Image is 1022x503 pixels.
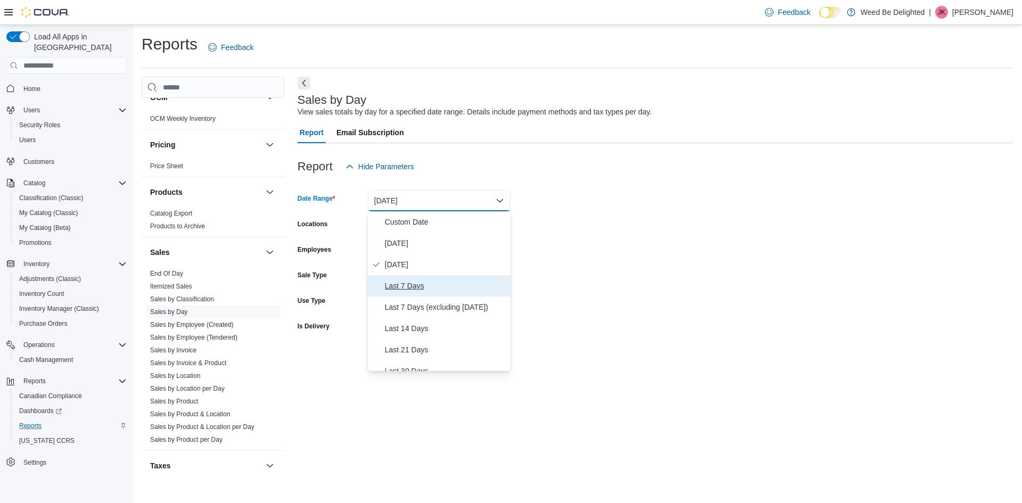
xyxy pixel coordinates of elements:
a: Sales by Location per Day [150,385,225,392]
span: Last 30 Days [385,365,506,377]
span: Sales by Product & Location per Day [150,423,254,431]
a: Purchase Orders [15,317,72,330]
button: Adjustments (Classic) [11,271,131,286]
a: Settings [19,456,51,469]
span: Feedback [221,42,253,53]
div: Select listbox [368,211,510,371]
span: Email Subscription [336,122,404,143]
button: Users [19,104,44,117]
a: Security Roles [15,119,64,131]
a: Sales by Product per Day [150,436,222,443]
span: Settings [19,456,127,469]
span: Purchase Orders [15,317,127,330]
span: Inventory Manager (Classic) [15,302,127,315]
span: Reports [23,377,46,385]
span: Report [300,122,324,143]
button: Taxes [150,460,261,471]
button: Cash Management [11,352,131,367]
h3: Pricing [150,139,175,150]
button: Classification (Classic) [11,191,131,205]
a: Inventory Count [15,287,69,300]
button: Inventory Manager (Classic) [11,301,131,316]
a: Cash Management [15,353,77,366]
span: Last 21 Days [385,343,506,356]
span: Promotions [19,238,52,247]
div: Jordan Knott [935,6,948,19]
h3: Report [298,160,333,173]
label: Employees [298,245,331,254]
h1: Reports [142,34,197,55]
a: Sales by Product [150,398,199,405]
h3: Sales by Day [298,94,367,106]
button: [DATE] [368,190,510,211]
a: Home [19,83,45,95]
span: Dashboards [15,405,127,417]
span: Operations [19,339,127,351]
label: Use Type [298,296,325,305]
span: Operations [23,341,55,349]
a: Catalog Export [150,210,192,217]
a: My Catalog (Beta) [15,221,75,234]
button: Reports [2,374,131,389]
span: Users [23,106,40,114]
div: Pricing [142,160,285,177]
span: Security Roles [15,119,127,131]
span: [DATE] [385,258,506,271]
span: Promotions [15,236,127,249]
a: Feedback [761,2,814,23]
a: Customers [19,155,59,168]
span: Products to Archive [150,222,205,230]
button: Customers [2,154,131,169]
button: Pricing [150,139,261,150]
label: Date Range [298,194,335,203]
span: Inventory Manager (Classic) [19,304,99,313]
button: Reports [19,375,50,387]
div: View sales totals by day for a specified date range. Details include payment methods and tax type... [298,106,652,118]
label: Locations [298,220,328,228]
span: Dashboards [19,407,62,415]
a: Dashboards [11,403,131,418]
a: Dashboards [15,405,66,417]
span: Canadian Compliance [15,390,127,402]
button: Users [2,103,131,118]
a: Inventory Manager (Classic) [15,302,103,315]
button: Sales [263,246,276,259]
span: Sales by Product per Day [150,435,222,444]
span: Sales by Location per Day [150,384,225,393]
button: Catalog [19,177,50,189]
button: Next [298,77,310,89]
span: Sales by Invoice & Product [150,359,226,367]
span: Custom Date [385,216,506,228]
button: Inventory [2,257,131,271]
span: Last 14 Days [385,322,506,335]
span: Reports [15,419,127,432]
span: [DATE] [385,237,506,250]
button: Purchase Orders [11,316,131,331]
a: Sales by Classification [150,295,214,303]
span: Classification (Classic) [19,194,84,202]
button: Products [263,186,276,199]
button: Canadian Compliance [11,389,131,403]
button: [US_STATE] CCRS [11,433,131,448]
span: Adjustments (Classic) [15,273,127,285]
div: Products [142,207,285,237]
div: OCM [142,112,285,129]
span: End Of Day [150,269,183,278]
span: Cash Management [15,353,127,366]
a: Sales by Invoice [150,347,196,354]
button: Products [150,187,261,197]
a: Canadian Compliance [15,390,86,402]
button: Security Roles [11,118,131,133]
span: Classification (Classic) [15,192,127,204]
span: Sales by Location [150,372,201,380]
span: Canadian Compliance [19,392,82,400]
button: My Catalog (Beta) [11,220,131,235]
button: Operations [19,339,59,351]
span: Inventory [19,258,127,270]
span: OCM Weekly Inventory [150,114,216,123]
a: Sales by Employee (Tendered) [150,334,237,341]
span: Reports [19,422,42,430]
button: Inventory Count [11,286,131,301]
